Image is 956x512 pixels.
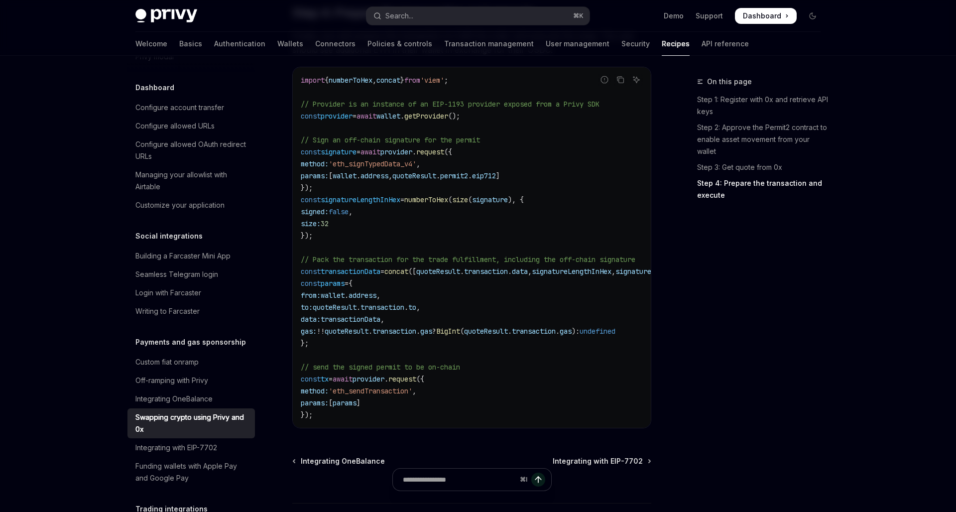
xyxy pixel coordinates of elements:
a: Writing to Farcaster [127,302,255,320]
span: size: [301,219,321,228]
a: Building a Farcaster Mini App [127,247,255,265]
span: (); [448,112,460,121]
span: ( [448,195,452,204]
span: const [301,112,321,121]
span: await [357,112,376,121]
a: Recipes [662,32,690,56]
a: Custom fiat onramp [127,353,255,371]
span: to [408,303,416,312]
span: params [333,398,357,407]
a: Configure allowed URLs [127,117,255,135]
a: Integrating with EIP-7702 [127,439,255,457]
span: gas [560,327,572,336]
a: Off-ramping with Privy [127,372,255,389]
div: Login with Farcaster [135,287,201,299]
a: Step 4: Prepare the transaction and execute [697,175,829,203]
span: 'eth_sendTransaction' [329,386,412,395]
span: ] [357,398,360,407]
span: signed: [301,207,329,216]
span: . [508,327,512,336]
span: signatureLengthInHex [321,195,400,204]
div: Configure account transfer [135,102,224,114]
span: ), { [508,195,524,204]
span: . [368,327,372,336]
span: . [508,267,512,276]
span: On this page [707,76,752,88]
span: transaction [360,303,404,312]
span: 32 [321,219,329,228]
span: address [349,291,376,300]
span: data: [301,315,321,324]
span: numberToHex [329,76,372,85]
span: , [349,207,353,216]
span: signature [472,195,508,204]
span: { [325,76,329,85]
span: . [436,171,440,180]
span: tx [321,375,329,384]
a: Integrating OneBalance [127,390,255,408]
span: wallet [376,112,400,121]
span: [ [329,398,333,407]
span: params: [301,171,329,180]
span: . [468,171,472,180]
span: const [301,279,321,288]
span: = [329,375,333,384]
span: data [512,267,528,276]
span: wallet [321,291,345,300]
span: quoteResult [416,267,460,276]
span: ⌘ K [573,12,584,20]
a: Funding wallets with Apple Pay and Google Pay [127,457,255,487]
span: gas [420,327,432,336]
div: Funding wallets with Apple Pay and Google Pay [135,460,249,484]
span: gas: [301,327,317,336]
span: from [404,76,420,85]
span: // send the signed permit to be on-chain [301,363,460,372]
a: Policies & controls [367,32,432,56]
span: ) [572,327,576,336]
span: params [321,279,345,288]
span: quoteResult [313,303,357,312]
a: Step 3: Get quote from 0x [697,159,829,175]
span: // Provider is an instance of an EIP-1193 provider exposed from a Privy SDK [301,100,599,109]
button: Report incorrect code [598,73,611,86]
span: await [333,375,353,384]
span: ([ [408,267,416,276]
span: , [528,267,532,276]
button: Copy the contents from the code block [614,73,627,86]
span: signature [615,267,651,276]
span: eip712 [472,171,496,180]
a: Step 1: Register with 0x and retrieve API keys [697,92,829,120]
span: transaction [372,327,416,336]
span: signature [321,147,357,156]
span: wallet [333,171,357,180]
input: Ask a question... [403,469,516,491]
span: 'eth_signTypedData_v4' [329,159,416,168]
span: . [460,267,464,276]
div: Integrating OneBalance [135,393,213,405]
span: . [404,303,408,312]
span: ({ [444,147,452,156]
div: Seamless Telegram login [135,268,218,280]
span: const [301,195,321,204]
h5: Dashboard [135,82,174,94]
span: concat [376,76,400,85]
span: quoteResult [325,327,368,336]
span: from: [301,291,321,300]
span: . [416,327,420,336]
span: }); [301,231,313,240]
a: Configure account transfer [127,99,255,117]
div: Building a Farcaster Mini App [135,250,231,262]
span: 'viem' [420,76,444,85]
a: Managing your allowlist with Airtable [127,166,255,196]
span: , [376,291,380,300]
div: Custom fiat onramp [135,356,199,368]
span: method: [301,159,329,168]
span: , [388,171,392,180]
button: Send message [531,473,545,487]
span: const [301,375,321,384]
span: = [400,195,404,204]
span: await [360,147,380,156]
span: ] [496,171,500,180]
a: Dashboard [735,8,797,24]
span: !! [317,327,325,336]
